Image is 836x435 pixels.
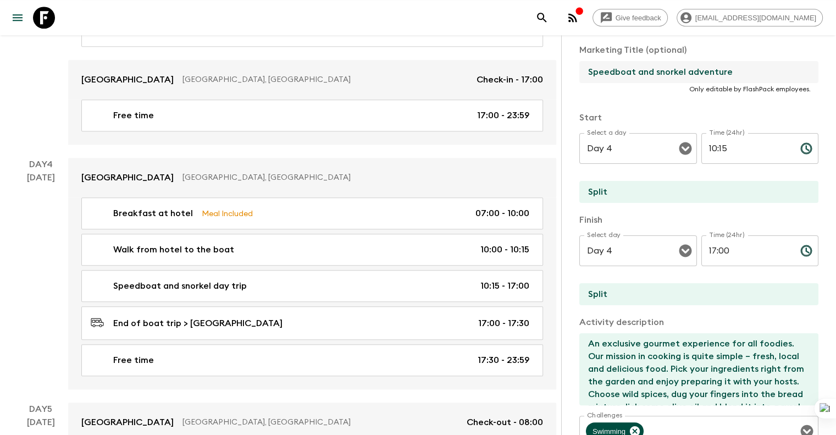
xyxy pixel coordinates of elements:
label: Time (24hr) [709,230,745,240]
input: Start Location [579,181,810,203]
a: Walk from hotel to the boat10:00 - 10:15 [81,234,543,266]
p: Speedboat and snorkel day trip [113,279,247,293]
p: [GEOGRAPHIC_DATA] [81,73,174,86]
textarea: - Snorkelling above a sunken ship near [GEOGRAPHIC_DATA] on the island of [GEOGRAPHIC_DATA]. - Sw... [579,333,810,405]
span: [EMAIL_ADDRESS][DOMAIN_NAME] [689,14,822,22]
a: Speedboat and snorkel day trip10:15 - 17:00 [81,270,543,302]
a: [GEOGRAPHIC_DATA][GEOGRAPHIC_DATA], [GEOGRAPHIC_DATA]Check-in - 17:00 [68,60,556,100]
button: Choose time, selected time is 5:00 PM [795,240,817,262]
button: Choose time, selected time is 10:15 AM [795,137,817,159]
input: hh:mm [701,133,791,164]
p: [GEOGRAPHIC_DATA], [GEOGRAPHIC_DATA] [182,172,534,183]
p: 17:00 - 23:59 [477,109,529,122]
a: End of boat trip > [GEOGRAPHIC_DATA]17:00 - 17:30 [81,306,543,340]
button: search adventures [531,7,553,29]
input: If necessary, use this field to override activity title [579,61,810,83]
p: Meal Included [202,207,253,219]
a: [GEOGRAPHIC_DATA][GEOGRAPHIC_DATA], [GEOGRAPHIC_DATA] [68,158,556,197]
p: Marketing Title (optional) [579,43,818,57]
a: Free time17:30 - 23:59 [81,344,543,376]
p: 10:15 - 17:00 [480,279,529,293]
p: End of boat trip > [GEOGRAPHIC_DATA] [113,317,283,330]
p: [GEOGRAPHIC_DATA], [GEOGRAPHIC_DATA] [182,74,468,85]
p: 07:00 - 10:00 [475,207,529,220]
p: Activity description [579,316,818,329]
p: Day 4 [13,158,68,171]
span: Give feedback [610,14,667,22]
p: Free time [113,354,154,367]
p: Check-in - 17:00 [477,73,543,86]
p: 17:30 - 23:59 [478,354,529,367]
input: hh:mm [701,235,791,266]
div: [DATE] [27,171,55,389]
p: Day 5 [13,403,68,416]
p: 17:00 - 17:30 [478,317,529,330]
input: End Location (leave blank if same as Start) [579,283,810,305]
label: Select day [587,230,621,240]
a: Free time17:00 - 23:59 [81,100,543,131]
p: [GEOGRAPHIC_DATA] [81,171,174,184]
p: Breakfast at hotel [113,207,193,220]
p: Free time [113,109,154,122]
a: Breakfast at hotelMeal Included07:00 - 10:00 [81,197,543,229]
button: menu [7,7,29,29]
button: Open [678,141,693,156]
p: [GEOGRAPHIC_DATA] [81,416,174,429]
label: Time (24hr) [709,128,745,137]
p: 10:00 - 10:15 [480,243,529,256]
p: Finish [579,213,818,227]
label: Challenges [587,411,622,420]
button: Open [678,243,693,258]
p: [GEOGRAPHIC_DATA], [GEOGRAPHIC_DATA] [182,417,458,428]
p: Start [579,111,818,124]
p: Walk from hotel to the boat [113,243,234,256]
p: Check-out - 08:00 [467,416,543,429]
div: [EMAIL_ADDRESS][DOMAIN_NAME] [677,9,823,26]
p: Only editable by FlashPack employees. [587,85,811,93]
a: Give feedback [593,9,668,26]
label: Select a day [587,128,626,137]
